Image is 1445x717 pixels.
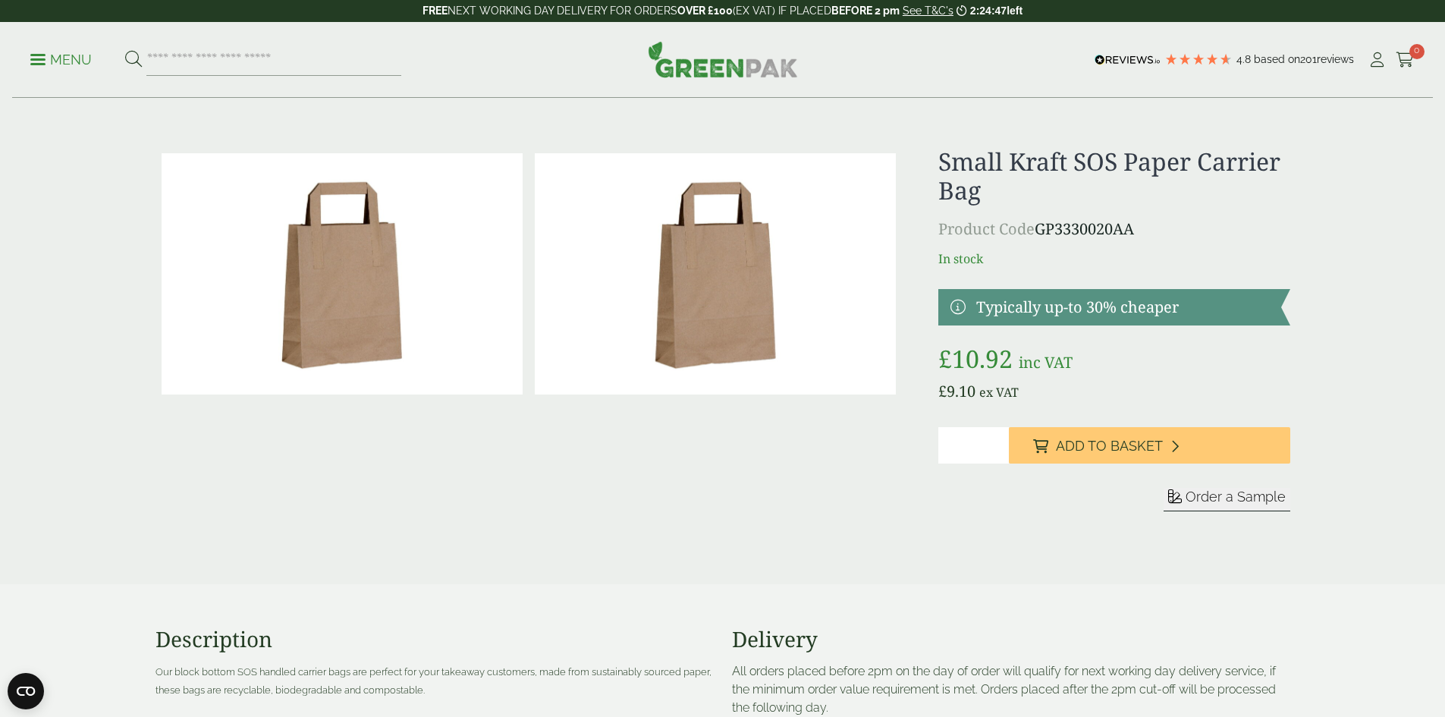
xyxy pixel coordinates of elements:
button: Add to Basket [1009,427,1290,464]
i: Cart [1396,52,1415,68]
h3: Description [155,627,714,653]
span: inc VAT [1019,352,1073,373]
p: All orders placed before 2pm on the day of order will qualify for next working day delivery servi... [732,662,1290,717]
bdi: 9.10 [938,381,975,401]
span: £ [938,342,952,375]
span: reviews [1317,53,1354,65]
img: GreenPak Supplies [648,41,798,77]
h3: Delivery [732,627,1290,653]
span: left [1007,5,1022,17]
span: 0 [1409,44,1425,59]
p: Menu [30,51,92,69]
button: Open CMP widget [8,673,44,709]
span: £ [938,381,947,401]
span: Order a Sample [1186,489,1286,505]
span: Product Code [938,219,1035,239]
h1: Small Kraft SOS Paper Carrier Bag [938,147,1290,206]
strong: FREE [423,5,448,17]
span: Based on [1254,53,1300,65]
strong: OVER £100 [677,5,733,17]
img: REVIEWS.io [1095,55,1161,65]
p: GP3330020AA [938,218,1290,241]
span: Our block bottom SOS handled carrier bags are perfect for your takeaway customers, made from sust... [155,666,712,696]
strong: BEFORE 2 pm [831,5,900,17]
a: See T&C's [903,5,953,17]
span: ex VAT [979,384,1019,401]
div: 4.79 Stars [1164,52,1233,66]
span: Add to Basket [1056,438,1163,454]
button: Order a Sample [1164,488,1290,511]
img: Small Kraft SOS Paper Carrier Bag Full Case 0 [535,153,896,395]
a: Menu [30,51,92,66]
span: 201 [1300,53,1317,65]
span: 2:24:47 [970,5,1007,17]
a: 0 [1396,49,1415,71]
img: Small Kraft SOS Paper Carrier Bag 0 [162,153,523,395]
i: My Account [1368,52,1387,68]
p: In stock [938,250,1290,268]
bdi: 10.92 [938,342,1013,375]
span: 4.8 [1236,53,1254,65]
